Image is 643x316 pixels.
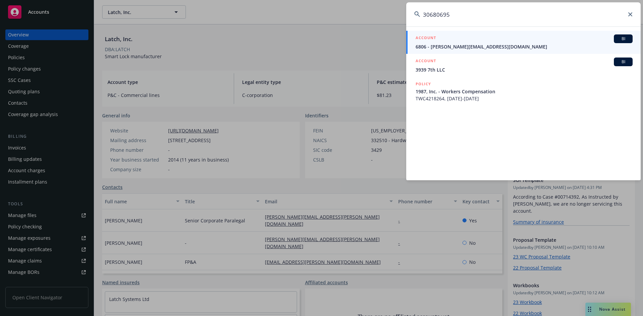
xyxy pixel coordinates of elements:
[416,43,633,50] span: 6806 - [PERSON_NAME][EMAIL_ADDRESS][DOMAIN_NAME]
[416,34,436,42] h5: ACCOUNT
[406,2,641,26] input: Search...
[416,95,633,102] span: TWC4218264, [DATE]-[DATE]
[416,81,431,87] h5: POLICY
[416,66,633,73] span: 3939 7th LLC
[406,77,641,106] a: POLICY1987, Inc. - Workers CompensationTWC4218264, [DATE]-[DATE]
[406,31,641,54] a: ACCOUNTBI6806 - [PERSON_NAME][EMAIL_ADDRESS][DOMAIN_NAME]
[617,59,630,65] span: BI
[406,54,641,77] a: ACCOUNTBI3939 7th LLC
[617,36,630,42] span: BI
[416,58,436,66] h5: ACCOUNT
[416,88,633,95] span: 1987, Inc. - Workers Compensation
